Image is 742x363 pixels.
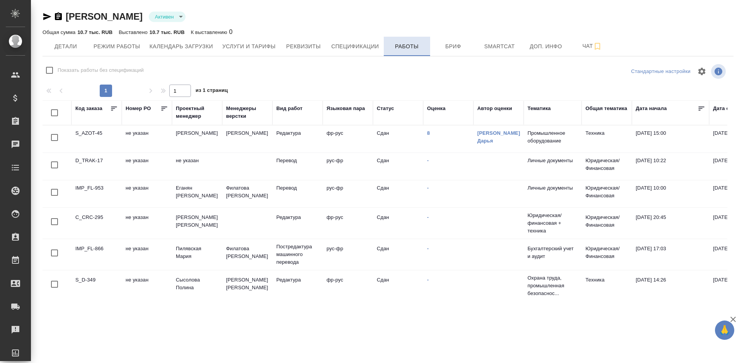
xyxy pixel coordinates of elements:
td: Пилявская Мария [172,241,222,268]
td: Техника [582,126,632,153]
td: фр-рус [323,272,373,299]
td: [DATE] 20:45 [632,210,709,237]
span: Посмотреть информацию [711,64,727,79]
span: Toggle Row Selected [46,129,63,146]
td: C_CRC-295 [71,210,122,237]
p: Бухгалтерский учет и аудит [528,245,578,260]
div: Автор оценки [477,105,512,112]
p: Юридическая/финансовая + техника [528,212,578,235]
span: Режим работы [94,42,140,51]
div: Проектный менеджер [176,105,218,120]
span: Показать работы без спецификаций [58,66,144,74]
td: Юридическая/Финансовая [582,241,632,268]
span: Toggle Row Selected [46,184,63,200]
div: Дата сдачи [713,105,741,112]
td: [DATE] 14:26 [632,272,709,299]
button: Скопировать ссылку [54,12,63,21]
a: - [427,277,429,283]
td: [DATE] 10:00 [632,180,709,207]
a: [PERSON_NAME] Дарья [477,130,520,144]
td: Сдан [373,180,423,207]
div: Номер PO [126,105,151,112]
span: Настроить таблицу [693,62,711,81]
td: Филатова [PERSON_NAME] [222,180,272,207]
div: 0 [191,27,233,37]
a: - [427,246,429,251]
td: Юридическая/Финансовая [582,180,632,207]
td: [PERSON_NAME] [PERSON_NAME] [222,272,272,299]
td: рус-фр [323,153,373,180]
div: Код заказа [75,105,102,112]
td: Сдан [373,272,423,299]
td: фр-рус [323,210,373,237]
p: Редактура [276,214,319,221]
p: Редактура [276,129,319,137]
div: Статус [377,105,394,112]
td: Филатова [PERSON_NAME] [222,241,272,268]
span: Услуги и тарифы [222,42,276,51]
span: Toggle Row Selected [46,276,63,292]
td: [PERSON_NAME] [222,126,272,153]
div: Менеджеры верстки [226,105,269,120]
span: Реквизиты [285,42,322,51]
div: Дата начала [636,105,667,112]
a: - [427,214,429,220]
span: Спецификации [331,42,379,51]
td: [DATE] 17:03 [632,241,709,268]
button: 🙏 [715,321,734,340]
td: не указан [122,272,172,299]
div: Языковая пара [327,105,365,112]
div: split button [629,66,693,78]
button: Скопировать ссылку для ЯМессенджера [43,12,52,21]
button: Активен [153,14,176,20]
td: Юридическая/Финансовая [582,210,632,237]
td: рус-фр [323,180,373,207]
td: S_D-349 [71,272,122,299]
td: [DATE] 10:22 [632,153,709,180]
span: Доп. инфо [528,42,565,51]
td: Сысолова Полина [172,272,222,299]
td: Техника [582,272,632,299]
a: - [427,185,429,191]
td: [DATE] 15:00 [632,126,709,153]
p: Промышленное оборудование [528,129,578,145]
div: Общая тематика [585,105,627,112]
p: 10.7 тыс. RUB [150,29,185,35]
p: Постредактура машинного перевода [276,243,319,266]
span: Smartcat [481,42,518,51]
span: Toggle Row Selected [46,245,63,261]
p: Редактура [276,276,319,284]
p: К выставлению [191,29,229,35]
td: не указан [122,153,172,180]
p: Личные документы [528,157,578,165]
span: Toggle Row Selected [46,214,63,230]
td: не указан [122,210,172,237]
span: 🙏 [718,322,731,338]
p: 10.7 тыс. RUB [77,29,112,35]
span: Детали [47,42,84,51]
td: Сдан [373,126,423,153]
a: 8 [427,130,430,136]
span: Toggle Row Selected [46,157,63,173]
td: фр-рус [323,126,373,153]
p: Общая сумма [43,29,77,35]
td: Еганян [PERSON_NAME] [172,180,222,207]
td: [PERSON_NAME] [172,126,222,153]
p: Личные документы [528,184,578,192]
td: Сдан [373,210,423,237]
span: из 1 страниц [196,86,228,97]
div: Вид работ [276,105,303,112]
td: Сдан [373,241,423,268]
span: Работы [388,42,425,51]
td: не указан [122,180,172,207]
td: не указан [172,153,222,180]
td: Юридическая/Финансовая [582,153,632,180]
div: Тематика [528,105,551,112]
a: [PERSON_NAME] [66,11,143,22]
td: [PERSON_NAME] [PERSON_NAME] [172,210,222,237]
td: D_TRAK-17 [71,153,122,180]
div: Активен [149,12,185,22]
span: Чат [574,41,611,51]
p: Выставлено [119,29,150,35]
svg: Подписаться [593,42,602,51]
